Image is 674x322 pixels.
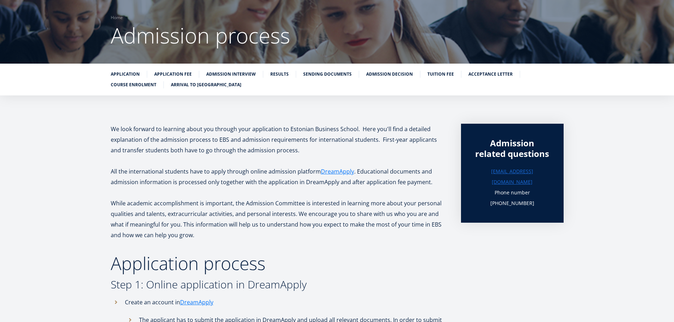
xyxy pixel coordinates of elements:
a: Admission decision [366,71,413,78]
a: Results [270,71,289,78]
a: Application [111,71,140,78]
a: [EMAIL_ADDRESS][DOMAIN_NAME] [475,166,549,187]
p: We look forward to learning about you through your application to Estonian Business School. Here ... [111,124,447,156]
p: All the international students have to apply through online admission platform . Educational docu... [111,166,447,187]
a: Home [111,14,123,21]
a: Acceptance letter [468,71,513,78]
h2: Application process [111,254,447,272]
span: Admission process [111,21,290,50]
h3: Step 1: Online application in DreamApply [111,279,447,290]
a: Arrival to [GEOGRAPHIC_DATA] [171,81,241,88]
a: Sending documents [303,71,352,78]
a: Admission interview [206,71,256,78]
p: While academic accomplishment is important, the Admission Committee is interested in learning mor... [111,198,447,240]
a: Application fee [154,71,192,78]
a: Tuition fee [427,71,454,78]
a: DreamApply [180,297,213,308]
p: Phone number [PHONE_NUMBER] [475,187,549,209]
a: DreamApply [321,166,354,177]
a: Course enrolment [111,81,156,88]
div: Admission related questions [475,138,549,159]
